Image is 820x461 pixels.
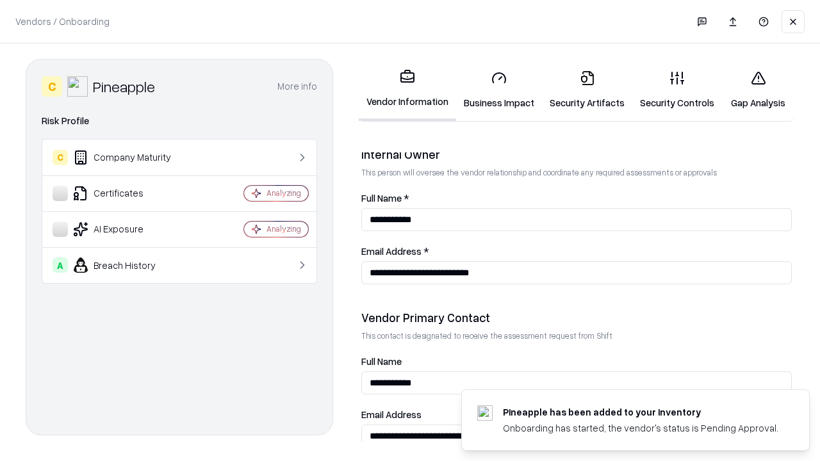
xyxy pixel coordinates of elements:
p: This person will oversee the vendor relationship and coordinate any required assessments or appro... [361,167,792,178]
p: This contact is designated to receive the assessment request from Shift [361,330,792,341]
div: Pineapple has been added to your inventory [503,405,778,419]
img: Pineapple [67,76,88,97]
div: C [53,150,68,165]
div: Analyzing [266,188,301,198]
div: Breach History [53,257,206,273]
div: Internal Owner [361,147,792,162]
a: Security Controls [632,60,722,120]
label: Full Name [361,357,792,366]
div: Certificates [53,186,206,201]
div: Risk Profile [42,113,317,129]
label: Email Address [361,410,792,419]
label: Email Address * [361,247,792,256]
div: Analyzing [266,223,301,234]
button: More info [277,75,317,98]
div: Onboarding has started, the vendor's status is Pending Approval. [503,421,778,435]
div: Pineapple [93,76,155,97]
img: pineappleenergy.com [477,405,493,421]
a: Business Impact [456,60,542,120]
p: Vendors / Onboarding [15,15,110,28]
div: Company Maturity [53,150,206,165]
a: Gap Analysis [722,60,794,120]
div: A [53,257,68,273]
label: Full Name * [361,193,792,203]
a: Security Artifacts [542,60,632,120]
div: Vendor Primary Contact [361,310,792,325]
a: Vendor Information [359,59,456,121]
div: C [42,76,62,97]
div: AI Exposure [53,222,206,237]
